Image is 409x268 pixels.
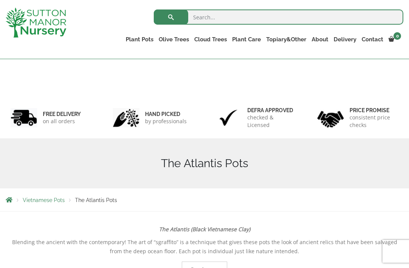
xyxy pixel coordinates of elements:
[154,9,403,25] input: Search...
[145,111,187,118] h6: hand picked
[350,114,398,129] p: consistent price checks
[6,157,403,170] h1: The Atlantis Pots
[159,226,250,233] strong: The Atlantis (Black Vietnamese Clay)
[75,197,117,203] span: The Atlantis Pots
[43,111,81,118] h6: FREE DELIVERY
[229,34,264,45] a: Plant Care
[215,108,242,127] img: 3.jpg
[11,108,37,127] img: 1.jpg
[6,238,403,256] p: Blending the ancient with the contemporary! The art of “sgraffito” is a technique that gives thes...
[317,106,344,129] img: 4.jpg
[386,34,403,45] a: 0
[123,34,156,45] a: Plant Pots
[309,34,331,45] a: About
[43,118,81,125] p: on all orders
[350,107,398,114] h6: Price promise
[113,108,139,127] img: 2.jpg
[331,34,359,45] a: Delivery
[393,32,401,40] span: 0
[247,114,296,129] p: checked & Licensed
[247,107,296,114] h6: Defra approved
[156,34,192,45] a: Olive Trees
[192,34,229,45] a: Cloud Trees
[145,118,187,125] p: by professionals
[359,34,386,45] a: Contact
[23,197,65,203] a: Vietnamese Pots
[6,8,66,38] img: logo
[264,34,309,45] a: Topiary&Other
[6,197,403,203] nav: Breadcrumbs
